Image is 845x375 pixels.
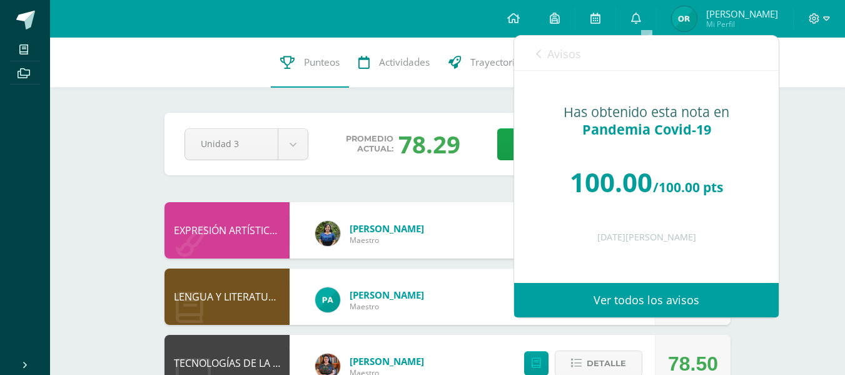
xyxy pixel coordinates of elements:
span: Trayectoria [470,56,520,69]
span: Actividades [379,56,430,69]
div: [DATE][PERSON_NAME] [539,232,754,243]
span: Detalle [587,352,626,375]
div: 78.29 [398,128,460,160]
img: 36627948da5af62e6e4d36ba7d792ec8.png [315,221,340,246]
a: [PERSON_NAME] [350,289,424,301]
a: Descargar boleta [497,128,711,160]
a: Ver todos los avisos [514,283,779,317]
a: Trayectoria [439,38,530,88]
div: LENGUA Y LITERATURA 5 [164,269,290,325]
span: Maestro [350,301,424,312]
a: [PERSON_NAME] [350,222,424,235]
a: Actividades [349,38,439,88]
span: Avisos [547,46,581,61]
span: Pandemia Covid-19 [582,120,711,138]
span: Punteos [304,56,340,69]
span: 100.00 [570,164,652,200]
img: fd80a5a9ea7775b4241162cd96c15abd.png [672,6,697,31]
span: Unidad 3 [201,129,262,158]
span: [PERSON_NAME] [706,8,778,20]
img: 53dbe22d98c82c2b31f74347440a2e81.png [315,287,340,312]
span: Maestro [350,235,424,245]
div: Has obtenido esta nota en [539,103,754,138]
span: Mi Perfil [706,19,778,29]
a: Punteos [271,38,349,88]
span: Promedio actual: [346,134,393,154]
a: Unidad 3 [185,129,308,160]
div: EXPRESIÓN ARTÍSTICA (MOVIMIENTO) [164,202,290,259]
span: /100.00 pts [653,178,723,196]
a: [PERSON_NAME] [350,355,424,367]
